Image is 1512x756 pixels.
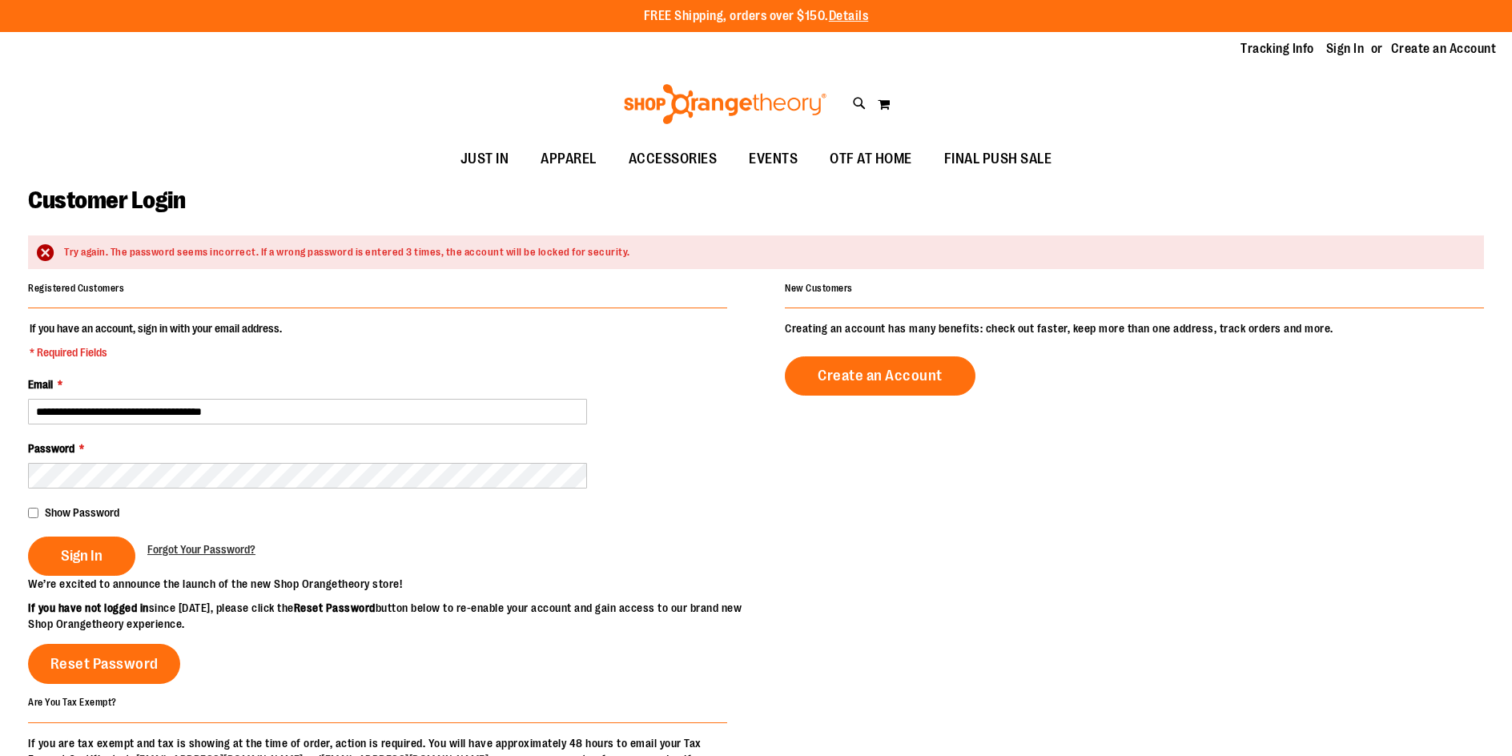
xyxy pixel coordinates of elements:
strong: Reset Password [294,601,376,614]
a: ACCESSORIES [613,141,734,178]
a: EVENTS [733,141,814,178]
a: FINAL PUSH SALE [928,141,1068,178]
span: Create an Account [818,367,943,384]
p: We’re excited to announce the launch of the new Shop Orangetheory store! [28,576,756,592]
span: OTF AT HOME [830,141,912,177]
span: Customer Login [28,187,185,214]
a: Tracking Info [1241,40,1314,58]
a: Details [829,9,869,23]
a: Create an Account [785,356,975,396]
span: JUST IN [460,141,509,177]
strong: New Customers [785,283,853,294]
span: Forgot Your Password? [147,543,255,556]
a: Reset Password [28,644,180,684]
strong: Are You Tax Exempt? [28,697,117,708]
a: JUST IN [444,141,525,178]
a: Create an Account [1391,40,1497,58]
a: OTF AT HOME [814,141,928,178]
a: Sign In [1326,40,1365,58]
strong: Registered Customers [28,283,124,294]
img: Shop Orangetheory [621,84,829,124]
div: Try again. The password seems incorrect. If a wrong password is entered 3 times, the account will... [64,245,1468,260]
span: Password [28,442,74,455]
span: FINAL PUSH SALE [944,141,1052,177]
span: * Required Fields [30,344,282,360]
span: APPAREL [541,141,597,177]
p: Creating an account has many benefits: check out faster, keep more than one address, track orders... [785,320,1484,336]
button: Sign In [28,537,135,576]
p: since [DATE], please click the button below to re-enable your account and gain access to our bran... [28,600,756,632]
a: Forgot Your Password? [147,541,255,557]
span: EVENTS [749,141,798,177]
span: Reset Password [50,655,159,673]
span: Show Password [45,506,119,519]
a: APPAREL [525,141,613,178]
legend: If you have an account, sign in with your email address. [28,320,283,360]
span: Sign In [61,547,103,565]
span: Email [28,378,53,391]
p: FREE Shipping, orders over $150. [644,7,869,26]
span: ACCESSORIES [629,141,718,177]
strong: If you have not logged in [28,601,149,614]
